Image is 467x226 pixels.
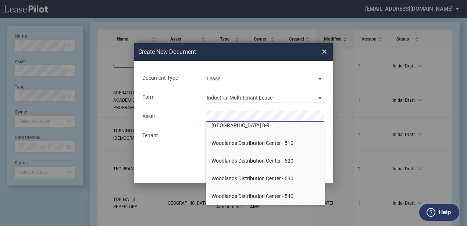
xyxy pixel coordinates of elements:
[439,208,451,217] label: Help
[211,175,293,181] span: Woodlands Distribution Center - 530
[206,187,325,205] li: Woodlands Distribution Center - 540
[211,122,270,128] span: [GEOGRAPHIC_DATA] 8-9
[206,134,325,152] li: Woodlands Distribution Center - 510
[138,48,296,56] h2: Create New Document
[138,113,202,120] div: Asset
[206,91,325,102] md-select: Lease Form: Industrial Multi Tenant Lease
[322,46,327,58] span: ×
[211,193,293,199] span: Woodlands Distribution Center - 540
[134,43,333,183] md-dialog: Create New ...
[211,140,293,146] span: Woodlands Distribution Center - 510
[206,72,325,83] md-select: Document Type: Lease
[207,95,272,101] div: Industrial Multi Tenant Lease
[138,74,202,82] div: Document Type
[206,152,325,170] li: Woodlands Distribution Center - 520
[206,170,325,187] li: Woodlands Distribution Center - 530
[138,132,202,139] div: Tenant
[207,76,220,81] div: Lease
[206,117,325,134] li: [GEOGRAPHIC_DATA] 8-9
[138,94,202,101] div: Form
[211,158,293,164] span: Woodlands Distribution Center - 520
